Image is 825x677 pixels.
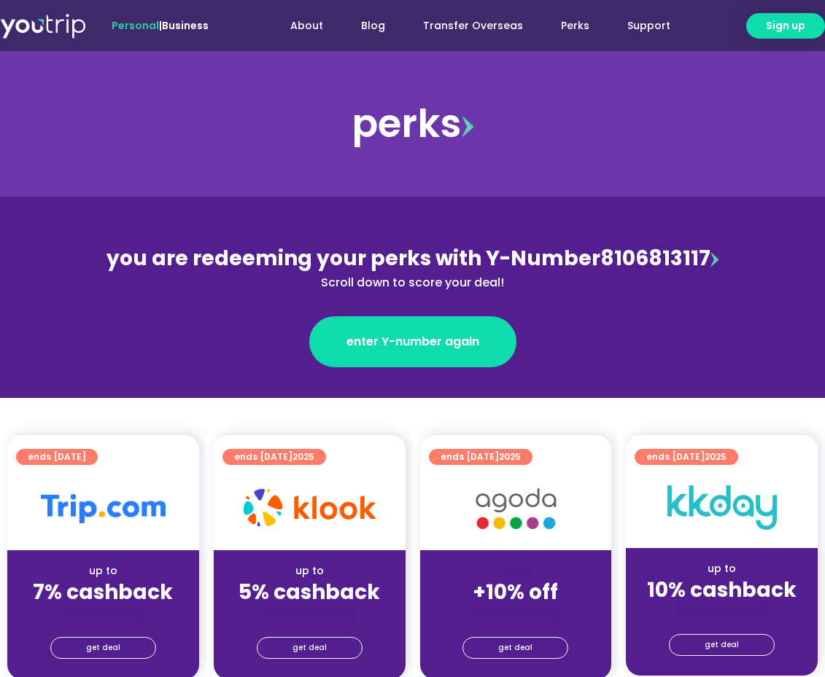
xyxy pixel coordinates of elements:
span: ends [DATE] [234,449,314,465]
div: Scroll down to score your deal! [96,274,729,291]
strong: 5% cashback [239,578,380,606]
a: Perks [542,12,608,39]
a: Sign up [746,13,825,39]
span: Personal [112,18,159,33]
div: (for stays only) [432,606,600,621]
span: Sign up [766,18,805,34]
a: Business [162,18,209,33]
a: About [271,12,342,39]
span: get deal [86,638,120,658]
span: you are redeeming your perks with Y-Number [106,244,600,273]
a: ends [DATE]2025 [429,449,532,465]
a: ends [DATE]2025 [222,449,326,465]
div: up to [225,563,394,579]
a: enter Y-number again [309,316,516,367]
div: up to [638,561,806,576]
span: 2025 [293,450,314,463]
a: get deal [257,637,363,659]
span: get deal [293,638,327,658]
div: (for stays only) [19,606,187,621]
span: | [112,18,209,33]
div: (for stays only) [225,606,394,621]
div: (for stays only) [638,603,806,619]
nav: Menu [247,12,689,39]
div: up to [19,563,187,579]
span: up to [502,563,529,578]
a: get deal [669,634,775,656]
strong: 7% cashback [33,578,173,606]
a: get deal [50,637,156,659]
span: ends [DATE] [28,449,86,465]
span: ends [DATE] [646,449,727,465]
a: ends [DATE]2025 [635,449,738,465]
strong: 10% cashback [647,576,797,604]
a: Blog [342,12,404,39]
a: Support [608,12,689,39]
span: get deal [498,638,532,658]
a: Transfer Overseas [404,12,542,39]
span: enter Y-number again [346,333,479,351]
strong: +10% off [473,578,558,606]
span: ends [DATE] [441,449,521,465]
span: 2025 [499,450,521,463]
div: 8106813117 [96,243,729,291]
span: get deal [705,635,739,655]
span: 2025 [705,450,727,463]
a: get deal [462,637,568,659]
a: ends [DATE] [16,449,98,465]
